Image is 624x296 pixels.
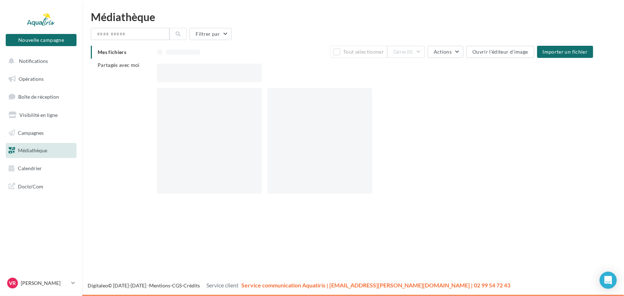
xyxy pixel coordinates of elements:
[190,28,232,40] button: Filtrer par
[206,282,239,288] span: Service client
[18,94,59,100] span: Boîte de réception
[4,54,75,69] button: Notifications
[543,49,588,55] span: Importer un fichier
[466,46,534,58] button: Ouvrir l'éditeur d'image
[21,280,68,287] p: [PERSON_NAME]
[9,280,16,287] span: VR
[4,71,78,87] a: Opérations
[98,49,126,55] span: Mes fichiers
[18,182,43,191] span: Docto'Com
[18,147,47,153] span: Médiathèque
[88,282,108,288] a: Digitaleo
[18,129,44,135] span: Campagnes
[407,49,413,55] span: (0)
[91,11,615,22] div: Médiathèque
[4,179,78,194] a: Docto'Com
[434,49,452,55] span: Actions
[6,276,77,290] a: VR [PERSON_NAME]
[4,108,78,123] a: Visibilité en ligne
[19,76,44,82] span: Opérations
[98,62,140,68] span: Partagés avec moi
[6,34,77,46] button: Nouvelle campagne
[19,112,58,118] span: Visibilité en ligne
[428,46,463,58] button: Actions
[18,165,42,171] span: Calendrier
[241,282,510,288] span: Service communication Aquatiris | [EMAIL_ADDRESS][PERSON_NAME][DOMAIN_NAME] | 02 99 54 72 43
[4,161,78,176] a: Calendrier
[172,282,182,288] a: CGS
[88,282,510,288] span: © [DATE]-[DATE] - - -
[537,46,594,58] button: Importer un fichier
[4,89,78,104] a: Boîte de réception
[600,272,617,289] div: Open Intercom Messenger
[183,282,200,288] a: Crédits
[4,125,78,140] a: Campagnes
[330,46,387,58] button: Tout sélectionner
[4,143,78,158] a: Médiathèque
[149,282,170,288] a: Mentions
[19,58,48,64] span: Notifications
[387,46,425,58] button: Gérer(0)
